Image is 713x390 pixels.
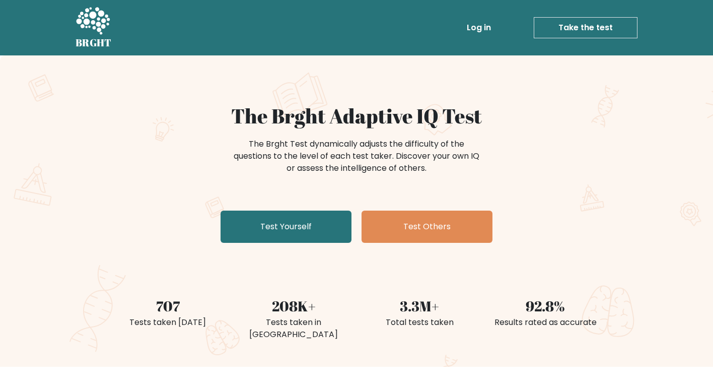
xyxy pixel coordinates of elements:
div: Tests taken in [GEOGRAPHIC_DATA] [237,316,350,341]
a: BRGHT [76,4,112,51]
div: 3.3M+ [363,295,476,316]
h1: The Brght Adaptive IQ Test [111,104,602,128]
div: 707 [111,295,225,316]
div: 208K+ [237,295,350,316]
div: Total tests taken [363,316,476,329]
div: 92.8% [488,295,602,316]
a: Test Yourself [221,211,351,243]
a: Test Others [362,211,492,243]
a: Take the test [534,17,637,38]
div: The Brght Test dynamically adjusts the difficulty of the questions to the level of each test take... [231,138,482,174]
div: Tests taken [DATE] [111,316,225,329]
h5: BRGHT [76,37,112,49]
a: Log in [463,18,495,38]
div: Results rated as accurate [488,316,602,329]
